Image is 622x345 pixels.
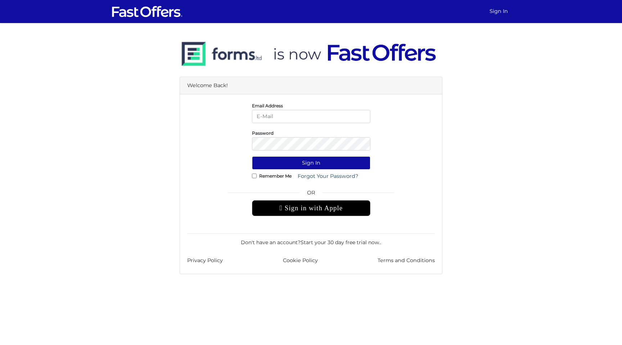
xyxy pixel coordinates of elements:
input: E-Mail [252,110,370,123]
div: Don't have an account? . [187,233,435,246]
label: Password [252,132,274,134]
a: Start your 30 day free trial now. [301,239,380,246]
a: Cookie Policy [283,256,318,265]
div: Welcome Back! [180,77,442,94]
div: Sign in with Apple [252,200,370,216]
button: Sign In [252,156,370,170]
span: OR [252,189,370,200]
a: Forgot Your Password? [293,170,363,183]
label: Remember Me [259,175,292,177]
a: Terms and Conditions [378,256,435,265]
a: Sign In [487,4,511,18]
a: Privacy Policy [187,256,223,265]
label: Email Address [252,105,283,107]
